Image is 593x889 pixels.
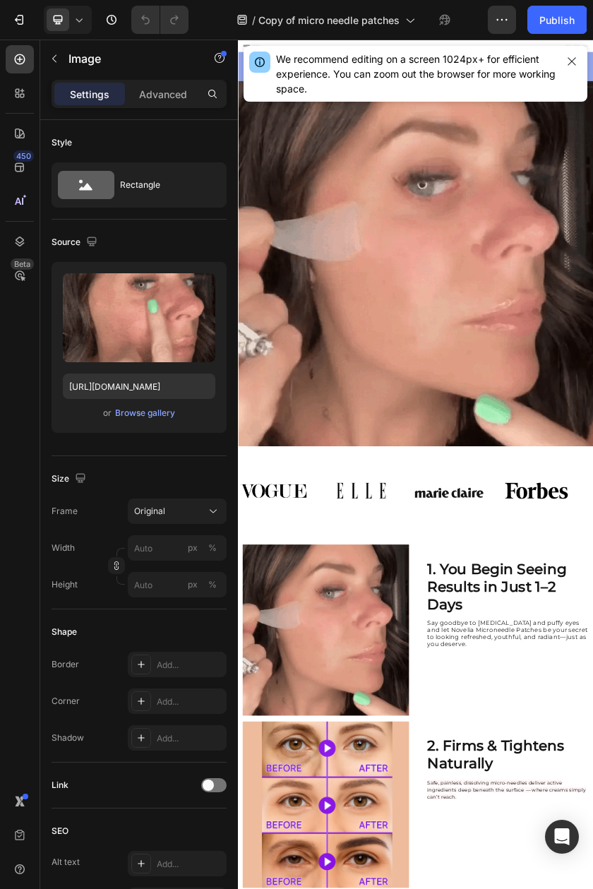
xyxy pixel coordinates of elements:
[157,732,223,745] div: Add...
[120,169,206,201] div: Rectangle
[157,858,223,871] div: Add...
[208,578,217,591] div: %
[128,572,227,597] input: px%
[157,659,223,672] div: Add...
[52,695,80,708] div: Corner
[184,539,201,556] button: %
[13,150,34,162] div: 450
[157,696,223,708] div: Add...
[52,658,79,671] div: Border
[114,406,176,420] button: Browse gallery
[276,52,556,96] div: We recommend editing on a screen 1024px+ for efficient experience. You can zoom out the browser f...
[539,13,575,28] div: Publish
[68,50,188,67] p: Image
[63,374,215,399] input: https://example.com/image.jpg
[501,64,522,80] p: Day
[568,64,593,80] p: Hour
[63,273,215,362] img: preview-image
[252,13,256,28] span: /
[52,626,77,638] div: Shape
[52,136,72,149] div: Style
[527,6,587,34] button: Publish
[134,505,165,518] span: Original
[188,542,198,554] div: px
[11,258,34,270] div: Beta
[52,779,68,792] div: Link
[52,578,78,591] label: Height
[501,42,522,59] div: 00
[204,539,221,556] button: px
[238,40,593,889] iframe: Design area
[188,578,198,591] div: px
[568,42,593,59] div: 06
[128,535,227,561] input: px%
[70,87,109,102] p: Settings
[115,407,175,419] div: Browse gallery
[139,87,187,102] p: Advanced
[52,470,89,489] div: Size
[52,542,75,554] label: Width
[103,405,112,422] span: or
[52,825,68,837] div: SEO
[184,576,201,593] button: %
[103,54,417,79] span: 70% OFF FLASH SALE ENDS SOON:
[545,820,579,854] div: Open Intercom Messenger
[204,576,221,593] button: px
[128,499,227,524] button: Original
[131,6,188,34] div: Undo/Redo
[52,732,84,744] div: Shadow
[52,856,80,869] div: Alt text
[258,13,400,28] span: Copy of micro needle patches
[52,505,78,518] label: Frame
[208,542,217,554] div: %
[52,233,100,252] div: Source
